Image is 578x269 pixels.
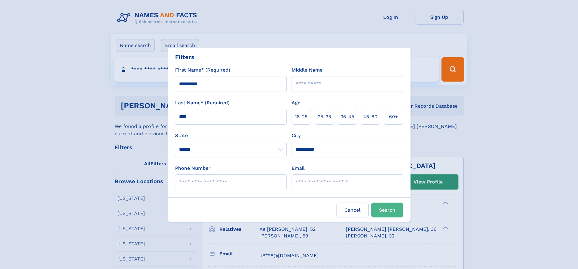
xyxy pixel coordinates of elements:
[292,132,301,139] label: City
[389,113,398,120] span: 60+
[363,113,377,120] span: 45‑60
[292,165,305,172] label: Email
[336,203,369,217] label: Cancel
[318,113,331,120] span: 25‑35
[175,52,194,62] div: Filters
[371,203,403,217] button: Search
[175,165,211,172] label: Phone Number
[295,113,307,120] span: 18‑25
[292,66,323,74] label: Middle Name
[175,66,230,74] label: First Name* (Required)
[175,132,287,139] label: State
[175,99,230,106] label: Last Name* (Required)
[292,99,300,106] label: Age
[340,113,354,120] span: 35‑45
